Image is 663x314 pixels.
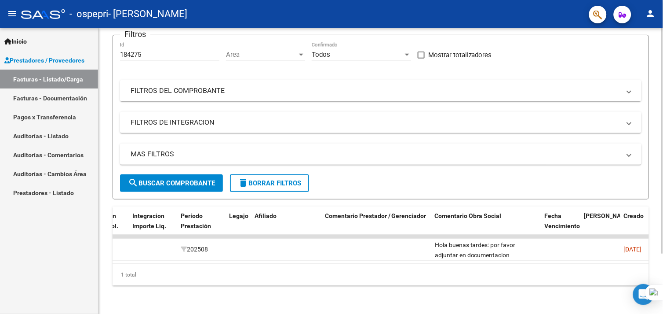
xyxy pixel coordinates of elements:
button: Buscar Comprobante [120,174,223,192]
span: - ospepri [69,4,108,24]
mat-icon: search [128,177,138,188]
span: Comentario Obra Social [435,212,502,219]
span: Legajo [229,212,248,219]
datatable-header-cell: Comentario Obra Social [431,207,541,245]
span: 202508 [181,246,208,253]
mat-panel-title: FILTROS DE INTEGRACION [131,118,620,127]
span: [PERSON_NAME] [584,212,632,219]
span: Fecha Vencimiento [545,212,580,229]
mat-icon: delete [238,177,248,188]
mat-icon: person [645,8,656,19]
span: Inicio [4,37,27,46]
datatable-header-cell: Integracion Importe Liq. [129,207,177,245]
div: 1 total [113,264,649,286]
mat-expansion-panel-header: FILTROS DEL COMPROBANTE [120,80,641,101]
div: Open Intercom Messenger [633,284,654,305]
span: Comentario Prestador / Gerenciador [325,212,426,219]
span: Afiliado [255,212,277,219]
span: Borrar Filtros [238,179,301,187]
mat-panel-title: MAS FILTROS [131,149,620,159]
span: [DATE] [624,246,642,253]
span: Integracion Importe Liq. [132,212,166,229]
datatable-header-cell: Afiliado [251,207,321,245]
datatable-header-cell: Comentario Prestador / Gerenciador [321,207,431,245]
span: Buscar Comprobante [128,179,215,187]
span: Mostrar totalizadores [428,50,492,60]
datatable-header-cell: Creado [620,207,660,245]
mat-icon: menu [7,8,18,19]
mat-expansion-panel-header: MAS FILTROS [120,144,641,165]
span: Integracion Importe Sol. [84,212,118,229]
span: Area [226,51,297,59]
span: Creado [624,212,644,219]
span: Período Prestación [181,212,211,229]
mat-panel-title: FILTROS DEL COMPROBANTE [131,86,620,96]
datatable-header-cell: Legajo [226,207,251,245]
span: Prestadores / Proveedores [4,55,84,65]
datatable-header-cell: Fecha Confimado [581,207,620,245]
datatable-header-cell: Período Prestación [177,207,226,245]
h3: Filtros [120,28,150,41]
button: Borrar Filtros [230,174,309,192]
span: - [PERSON_NAME] [108,4,187,24]
span: Todos [312,51,330,59]
mat-expansion-panel-header: FILTROS DE INTEGRACION [120,112,641,133]
datatable-header-cell: Fecha Vencimiento [541,207,581,245]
